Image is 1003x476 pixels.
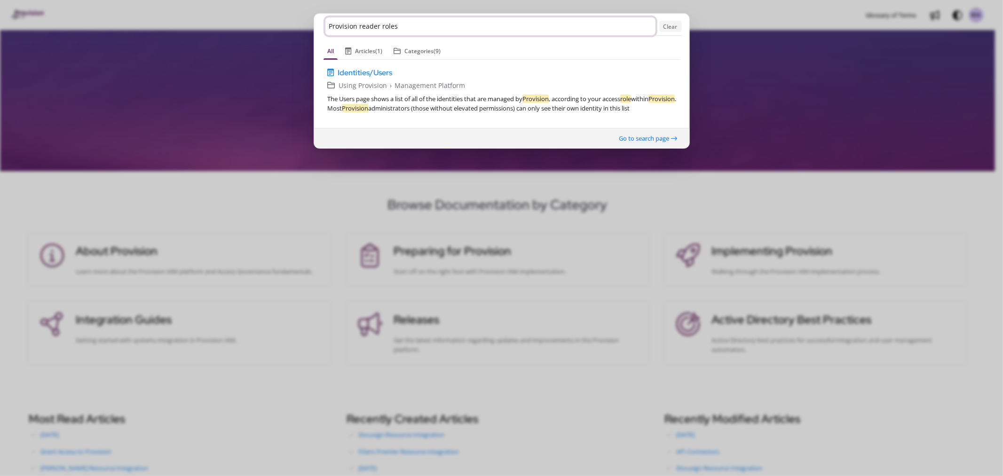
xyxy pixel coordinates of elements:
button: Articles [341,43,386,60]
input: Enter Keywords [325,17,656,35]
span: Identities/Users [338,67,392,78]
span: › [390,80,392,90]
button: Clear [659,21,682,32]
div: The Users page shows a list of all of the identities that are managed by , according to your acce... [327,94,676,113]
em: role [620,95,631,103]
em: Provision [522,95,549,103]
span: (1) [375,47,382,55]
span: (9) [434,47,441,55]
em: Provision [342,104,368,112]
button: Go to search page [619,133,678,143]
button: Categories [390,43,444,60]
span: Management Platform [395,80,465,90]
a: Identities/UsersUsing Provision›Management PlatformThe Users page shows a list of all of the iden... [324,63,680,117]
button: All [324,43,338,60]
span: Using Provision [339,80,387,90]
em: Provision [648,95,675,103]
